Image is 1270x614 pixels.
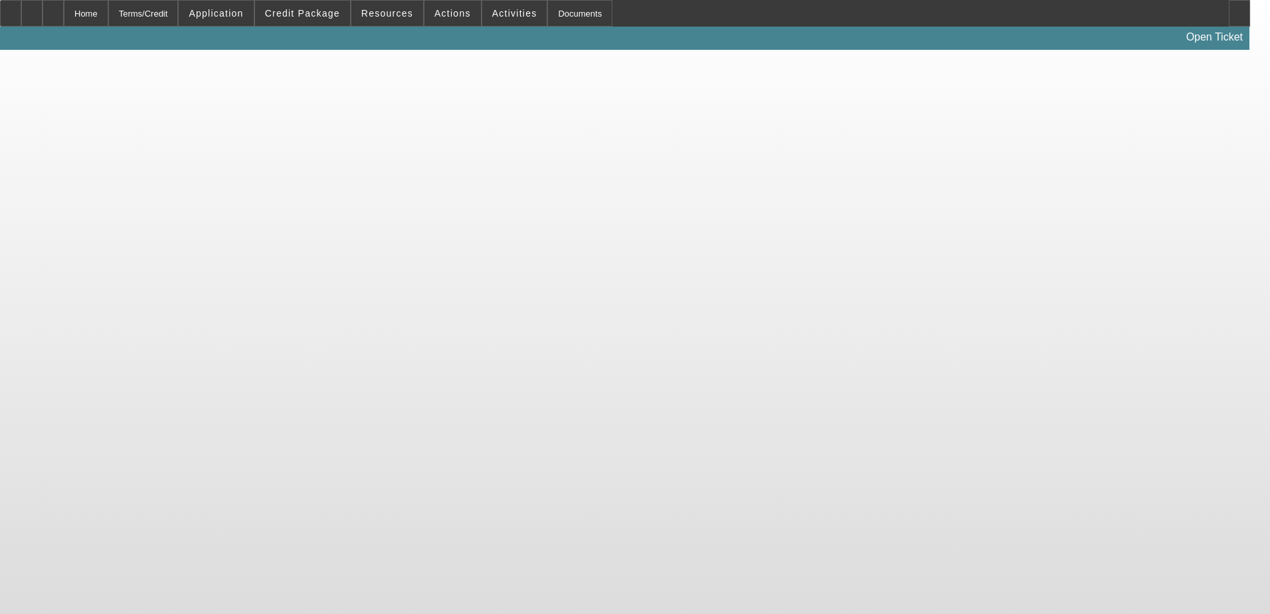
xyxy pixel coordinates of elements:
span: Actions [434,8,471,19]
span: Credit Package [265,8,340,19]
button: Application [179,1,253,26]
button: Credit Package [255,1,350,26]
span: Activities [492,8,537,19]
span: Application [189,8,243,19]
button: Resources [351,1,423,26]
button: Activities [482,1,547,26]
span: Resources [361,8,413,19]
button: Actions [424,1,481,26]
a: Open Ticket [1181,26,1248,49]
